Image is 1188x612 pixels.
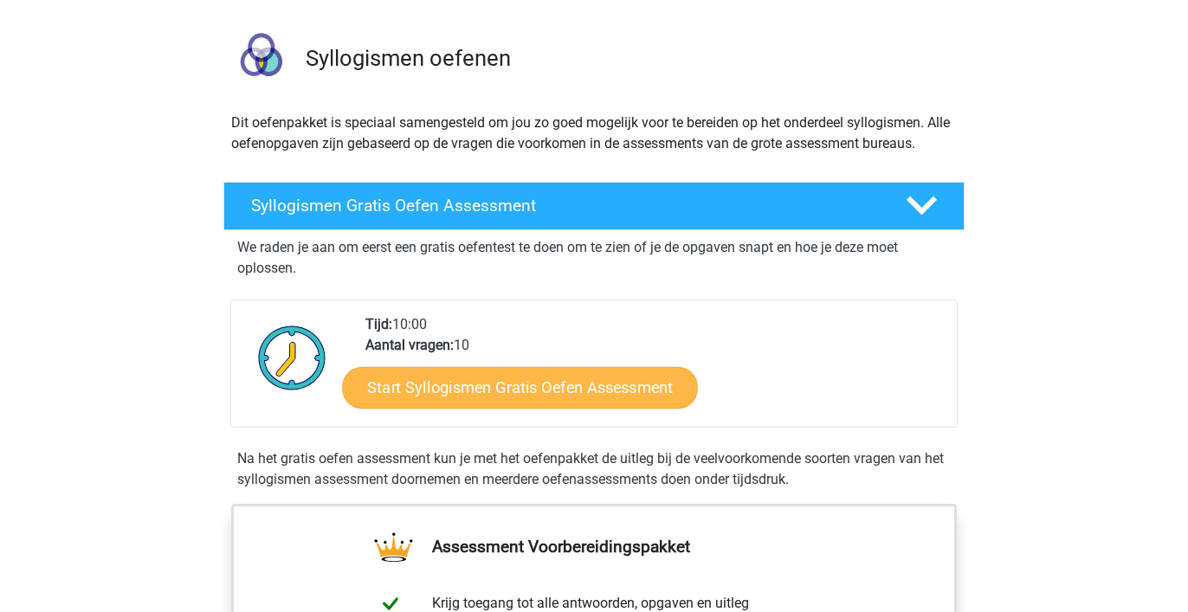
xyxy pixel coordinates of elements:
h3: Syllogismen oefenen [306,45,951,72]
a: Syllogismen Gratis Oefen Assessment [216,182,972,230]
p: We raden je aan om eerst een gratis oefentest te doen om te zien of je de opgaven snapt en hoe je... [237,237,951,279]
img: syllogismen [224,24,298,98]
div: Na het gratis oefen assessment kun je met het oefenpakket de uitleg bij de veelvoorkomende soorte... [230,448,958,490]
b: Aantal vragen: [365,337,454,353]
img: Klok [249,314,336,401]
div: 10:00 10 [352,314,956,427]
b: Tijd: [365,316,392,332]
h4: Syllogismen Gratis Oefen Assessment [251,196,878,216]
a: Start Syllogismen Gratis Oefen Assessment [343,366,699,408]
p: Dit oefenpakket is speciaal samengesteld om jou zo goed mogelijk voor te bereiden op het onderdee... [231,113,957,154]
